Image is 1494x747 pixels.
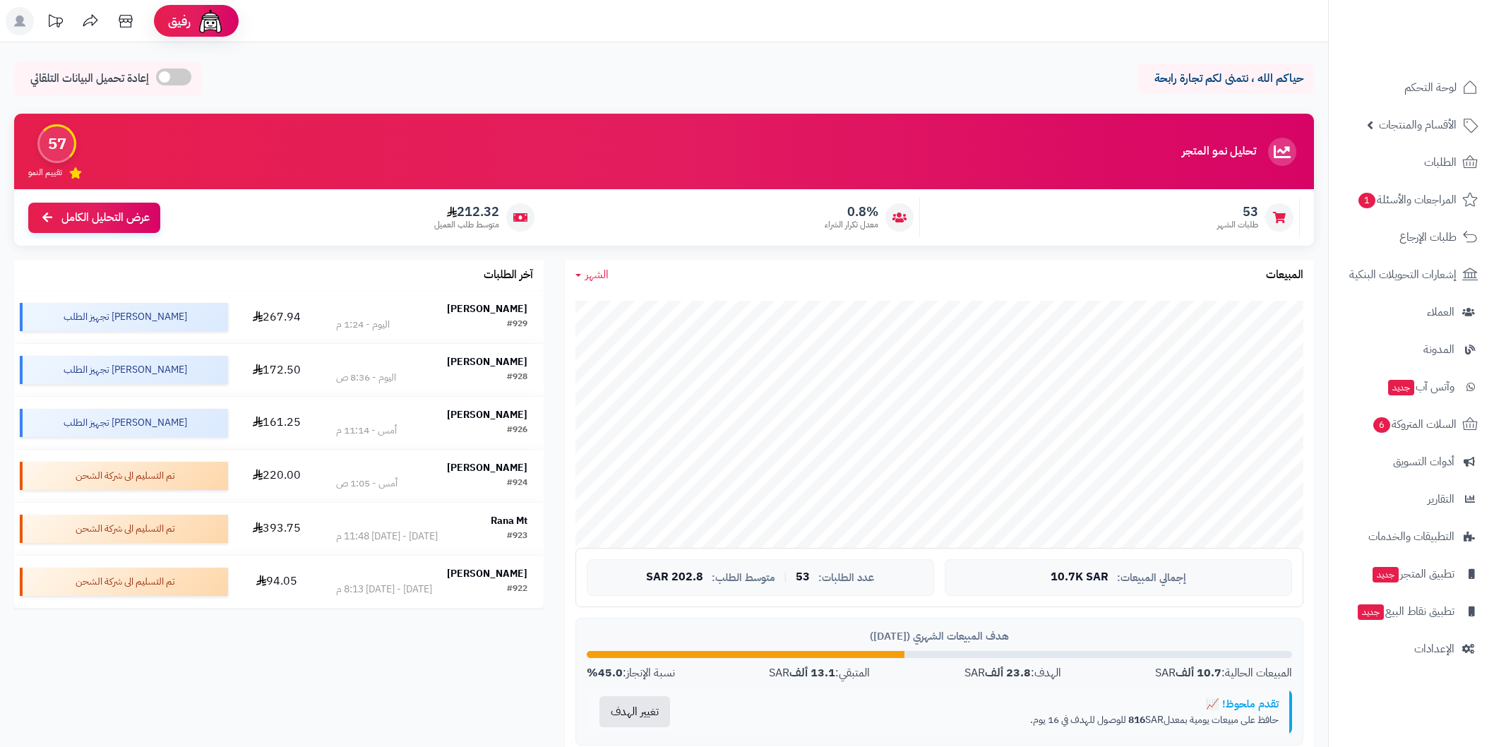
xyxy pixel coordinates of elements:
[484,269,533,282] h3: آخر الطلبات
[434,219,499,231] span: متوسط طلب العميل
[1424,153,1457,172] span: الطلبات
[434,204,499,220] span: 212.32
[336,582,432,597] div: [DATE] - [DATE] 8:13 م
[1337,333,1486,366] a: المدونة
[599,696,670,727] button: تغيير الهدف
[234,556,320,608] td: 94.05
[1373,417,1390,433] span: 6
[1356,602,1454,621] span: تطبيق نقاط البيع
[336,424,397,438] div: أمس - 11:14 م
[20,409,228,437] div: [PERSON_NAME] تجهيز الطلب
[769,665,870,681] div: المتبقي: SAR
[1266,269,1303,282] h3: المبيعات
[784,572,787,582] span: |
[712,572,775,584] span: متوسط الطلب:
[575,267,609,283] a: الشهر
[985,664,1031,681] strong: 23.8 ألف
[1404,78,1457,97] span: لوحة التحكم
[1148,71,1303,87] p: حياكم الله ، نتمنى لكم تجارة رابحة
[1358,193,1375,208] span: 1
[20,515,228,543] div: تم التسليم الى شركة الشحن
[1373,567,1399,582] span: جديد
[1337,482,1486,516] a: التقارير
[234,450,320,502] td: 220.00
[825,204,878,220] span: 0.8%
[818,572,874,584] span: عدد الطلبات:
[587,665,675,681] div: نسبة الإنجاز:
[585,266,609,283] span: الشهر
[336,371,396,385] div: اليوم - 8:36 ص
[1337,145,1486,179] a: الطلبات
[234,344,320,396] td: 172.50
[1337,258,1486,292] a: إشعارات التحويلات البنكية
[1368,527,1454,546] span: التطبيقات والخدمات
[28,203,160,233] a: عرض التحليل الكامل
[1217,204,1258,220] span: 53
[1427,302,1454,322] span: العملاء
[1337,370,1486,404] a: وآتس آبجديد
[1379,115,1457,135] span: الأقسام والمنتجات
[796,571,810,584] span: 53
[1393,452,1454,472] span: أدوات التسويق
[1155,665,1292,681] div: المبيعات الحالية: SAR
[1349,265,1457,285] span: إشعارات التحويلات البنكية
[507,424,527,438] div: #926
[234,397,320,449] td: 161.25
[1428,489,1454,509] span: التقارير
[1388,380,1414,395] span: جديد
[20,568,228,596] div: تم التسليم الى شركة الشحن
[20,303,228,331] div: [PERSON_NAME] تجهيز الطلب
[507,582,527,597] div: #922
[507,371,527,385] div: #928
[447,407,527,422] strong: [PERSON_NAME]
[20,462,228,490] div: تم التسليم الى شركة الشحن
[1182,145,1256,158] h3: تحليل نمو المتجر
[1337,183,1486,217] a: المراجعات والأسئلة1
[507,530,527,544] div: #923
[1337,220,1486,254] a: طلبات الإرجاع
[1372,414,1457,434] span: السلات المتروكة
[168,13,191,30] span: رفيق
[1357,190,1457,210] span: المراجعات والأسئلة
[1051,571,1108,584] span: 10.7K SAR
[447,354,527,369] strong: [PERSON_NAME]
[507,477,527,491] div: #924
[1128,712,1145,727] strong: 816
[37,7,73,39] a: تحديثات المنصة
[825,219,878,231] span: معدل تكرار الشراء
[1358,604,1384,620] span: جديد
[28,167,62,179] span: تقييم النمو
[447,460,527,475] strong: [PERSON_NAME]
[447,566,527,581] strong: [PERSON_NAME]
[1423,340,1454,359] span: المدونة
[61,210,150,226] span: عرض التحليل الكامل
[1337,295,1486,329] a: العملاء
[789,664,835,681] strong: 13.1 ألف
[1337,594,1486,628] a: تطبيق نقاط البيعجديد
[507,318,527,332] div: #929
[1337,407,1486,441] a: السلات المتروكة6
[491,513,527,528] strong: Rana Mt
[1337,71,1486,104] a: لوحة التحكم
[587,664,623,681] strong: 45.0%
[1337,557,1486,591] a: تطبيق المتجرجديد
[1337,632,1486,666] a: الإعدادات
[447,301,527,316] strong: [PERSON_NAME]
[196,7,225,35] img: ai-face.png
[1371,564,1454,584] span: تطبيق المتجر
[964,665,1061,681] div: الهدف: SAR
[1176,664,1221,681] strong: 10.7 ألف
[20,356,228,384] div: [PERSON_NAME] تجهيز الطلب
[234,291,320,343] td: 267.94
[587,629,1292,644] div: هدف المبيعات الشهري ([DATE])
[693,713,1279,727] p: حافظ على مبيعات يومية بمعدل SAR للوصول للهدف في 16 يوم.
[1399,227,1457,247] span: طلبات الإرجاع
[336,530,438,544] div: [DATE] - [DATE] 11:48 م
[234,503,320,555] td: 393.75
[1414,639,1454,659] span: الإعدادات
[1217,219,1258,231] span: طلبات الشهر
[1337,520,1486,554] a: التطبيقات والخدمات
[336,318,390,332] div: اليوم - 1:24 م
[646,571,703,584] span: 202.8 SAR
[693,697,1279,712] div: تقدم ملحوظ! 📈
